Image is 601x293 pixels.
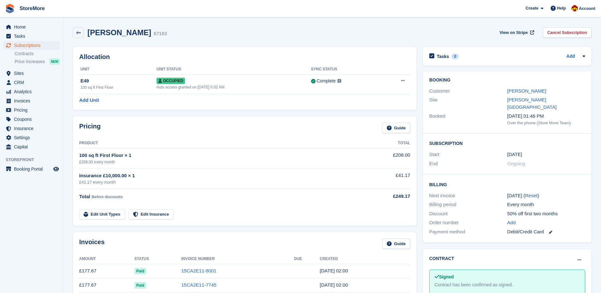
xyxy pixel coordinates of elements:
[3,23,60,31] a: menu
[14,106,52,114] span: Pricing
[157,84,311,90] div: Auto access granted on [DATE] 6:02 AM
[79,278,134,292] td: £177.67
[359,138,410,148] th: Total
[49,58,60,65] div: NEW
[3,165,60,173] a: menu
[579,5,595,12] span: Account
[5,4,15,13] img: stora-icon-8386f47178a22dfd0bd8f6a31ec36ba5ce8667c1dd55bd0f319d3a0aa187defe.svg
[337,79,341,83] img: icon-info-grey-7440780725fd019a000dd9b08b2336e03edf1995a4989e88bcd33f0948082b44.svg
[15,59,45,65] span: Price increases
[14,133,52,142] span: Settings
[437,54,449,59] h2: Tasks
[311,64,380,75] th: Sync Status
[79,53,410,61] h2: Allocation
[134,268,146,274] span: Paid
[80,77,157,85] div: E49
[17,3,47,14] a: StoreMore
[317,78,336,84] div: Complete
[507,201,585,208] div: Every month
[525,193,537,198] a: Reset
[14,78,52,87] span: CRM
[507,219,516,226] a: Add
[3,96,60,105] a: menu
[3,106,60,114] a: menu
[3,32,60,41] a: menu
[154,30,167,37] div: 67163
[129,209,174,220] a: Edit Insurance
[15,58,60,65] a: Price increases NEW
[507,113,585,120] div: [DATE] 01:46 PM
[79,209,125,220] a: Edit Unit Types
[79,159,359,165] div: £208.00 every month
[507,161,525,166] span: Ongoing
[429,78,585,83] h2: Booking
[79,179,359,186] div: £41.17 every month
[3,124,60,133] a: menu
[429,228,507,236] div: Payment method
[157,78,185,84] span: Occupied
[14,32,52,41] span: Tasks
[52,165,60,173] a: Preview store
[507,210,585,218] div: 50% off first two months
[435,282,580,288] div: Contract has been confirmed as signed.
[429,255,454,262] h2: Contract
[3,69,60,78] a: menu
[451,54,459,59] div: 0
[429,151,507,158] div: Start
[429,181,585,187] h2: Billing
[14,115,52,124] span: Coupons
[80,85,157,90] div: 100 sq ft First Floor
[6,157,63,163] span: Storefront
[3,41,60,50] a: menu
[181,254,294,264] th: Invoice Number
[79,264,134,278] td: £177.67
[507,192,585,199] div: [DATE] ( )
[359,148,410,168] td: £208.00
[359,168,410,189] td: £41.17
[14,87,52,96] span: Analytics
[3,87,60,96] a: menu
[294,254,320,264] th: Due
[3,142,60,151] a: menu
[497,27,535,38] a: View on Stripe
[429,219,507,226] div: Order number
[3,115,60,124] a: menu
[79,138,359,148] th: Product
[572,5,578,11] img: Store More Team
[79,64,157,75] th: Unit
[157,64,311,75] th: Unit Status
[3,78,60,87] a: menu
[429,140,585,146] h2: Subscription
[87,28,151,37] h2: [PERSON_NAME]
[507,88,546,94] a: [PERSON_NAME]
[429,201,507,208] div: Billing period
[79,97,99,104] a: Add Unit
[14,23,52,31] span: Home
[14,41,52,50] span: Subscriptions
[429,210,507,218] div: Discount
[382,123,410,133] a: Guide
[429,113,507,126] div: Booked
[320,282,348,288] time: 2025-08-10 01:00:22 UTC
[14,124,52,133] span: Insurance
[134,254,181,264] th: Status
[92,195,123,199] span: Before discounts
[429,160,507,167] div: End
[557,5,566,11] span: Help
[79,152,359,159] div: 100 sq ft First Floor × 1
[79,123,101,133] h2: Pricing
[429,192,507,199] div: Next invoice
[429,96,507,111] div: Site
[359,193,410,200] div: £249.17
[14,165,52,173] span: Booking Portal
[134,282,146,289] span: Paid
[507,120,585,126] div: Over the phone (Store More Team)
[3,133,60,142] a: menu
[320,254,410,264] th: Created
[14,69,52,78] span: Sites
[15,51,60,57] a: Contracts
[79,238,105,249] h2: Invoices
[500,29,528,36] span: View on Stripe
[14,142,52,151] span: Capital
[566,53,575,60] a: Add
